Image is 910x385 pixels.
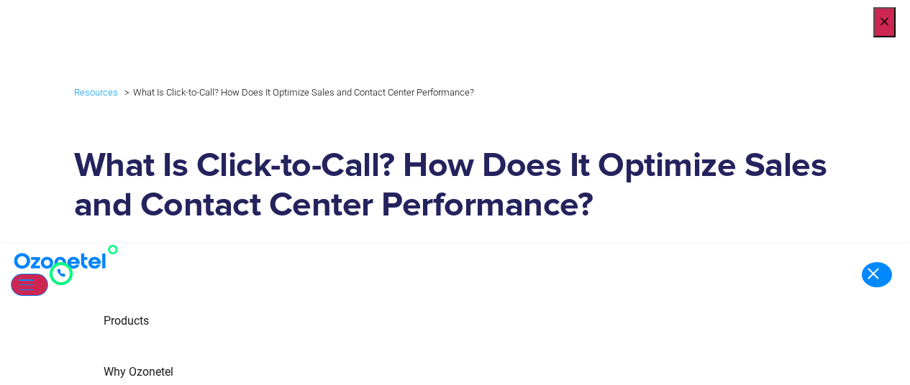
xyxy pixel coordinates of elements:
[873,7,896,37] button: Close
[121,83,474,101] li: What Is Click-to-Call? How Does It Optimize Sales and Contact Center Performance?
[879,9,890,35] span: ×
[74,147,837,226] h1: What Is Click-to-Call? How Does It Optimize Sales and Contact Center Performance?
[74,84,118,101] a: Resources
